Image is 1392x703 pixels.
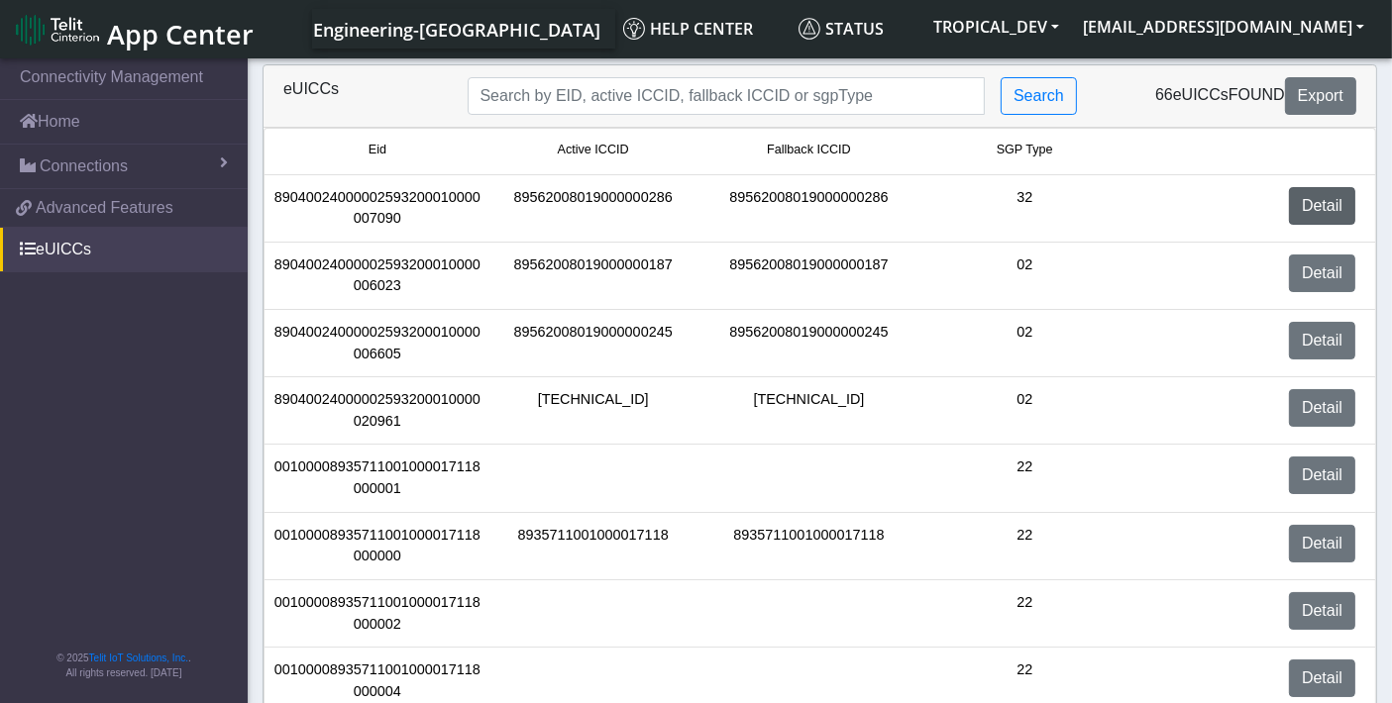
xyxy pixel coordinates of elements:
a: Detail [1289,322,1355,359]
span: 66 [1155,86,1173,103]
a: Detail [1289,456,1355,494]
div: [TECHNICAL_ID] [701,389,917,432]
div: 89040024000002593200010000006605 [269,322,485,364]
div: 22 [916,525,1132,567]
div: 89040024000002593200010000006023 [269,254,485,297]
span: Connections [40,154,128,178]
div: eUICCs [268,77,453,115]
div: 89562008019000000187 [485,254,701,297]
button: TROPICAL_DEV [921,9,1071,45]
span: Export [1298,87,1343,104]
input: Search... [468,77,986,115]
img: logo-telit-cinterion-gw-new.png [16,14,99,46]
a: App Center [16,8,251,50]
img: status.svg [799,18,820,40]
span: Active ICCID [558,141,629,159]
div: 00100008935711001000017118000000 [269,525,485,567]
div: 8935711001000017118 [485,525,701,567]
div: 22 [916,456,1132,499]
div: 02 [916,254,1132,297]
a: Detail [1289,187,1355,225]
a: Your current platform instance [312,9,599,49]
a: Detail [1289,254,1355,292]
span: eUICCs [1173,86,1229,103]
div: 89562008019000000245 [701,322,917,364]
a: Detail [1289,525,1355,562]
img: knowledge.svg [623,18,645,40]
div: 22 [916,659,1132,702]
button: Export [1285,77,1356,115]
div: 32 [916,187,1132,230]
button: [EMAIL_ADDRESS][DOMAIN_NAME] [1071,9,1376,45]
span: Eid [369,141,386,159]
div: 89562008019000000286 [701,187,917,230]
span: App Center [107,16,254,52]
div: 89040024000002593200010000007090 [269,187,485,230]
button: Search [1001,77,1077,115]
div: 8935711001000017118 [701,525,917,567]
div: [TECHNICAL_ID] [485,389,701,432]
span: SGP Type [997,141,1053,159]
a: Detail [1289,659,1355,697]
a: Status [791,9,921,49]
div: 22 [916,592,1132,635]
span: found [1229,86,1285,103]
div: 89562008019000000286 [485,187,701,230]
div: 89562008019000000187 [701,254,917,297]
a: Detail [1289,389,1355,427]
div: 02 [916,322,1132,364]
a: Help center [615,9,791,49]
a: Telit IoT Solutions, Inc. [89,653,188,663]
span: Fallback ICCID [767,141,851,159]
span: Advanced Features [36,196,173,220]
span: Engineering-[GEOGRAPHIC_DATA] [313,18,600,42]
div: 00100008935711001000017118000001 [269,456,485,499]
div: 89040024000002593200010000020961 [269,389,485,432]
a: Detail [1289,592,1355,630]
div: 00100008935711001000017118000002 [269,592,485,635]
span: Status [799,18,884,40]
div: 00100008935711001000017118000004 [269,659,485,702]
div: 02 [916,389,1132,432]
div: 89562008019000000245 [485,322,701,364]
span: Help center [623,18,753,40]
